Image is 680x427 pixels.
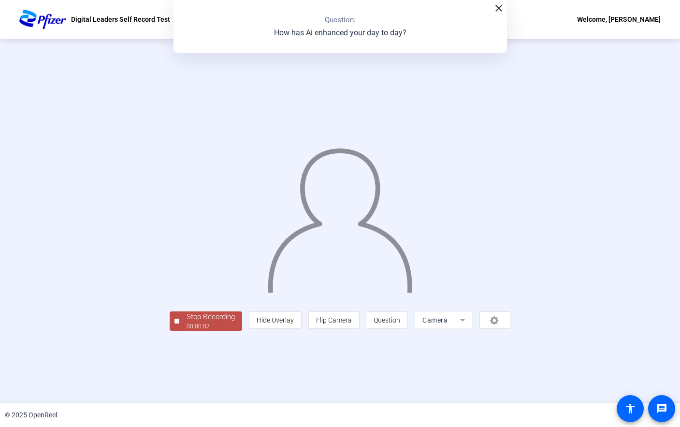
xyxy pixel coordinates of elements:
[325,15,356,26] p: Question:
[249,311,302,329] button: Hide Overlay
[316,316,352,324] span: Flip Camera
[624,403,636,414] mat-icon: accessibility
[71,14,170,25] p: Digital Leaders Self Record Test
[374,316,400,324] span: Question
[187,311,235,323] div: Stop Recording
[577,14,661,25] div: Welcome, [PERSON_NAME]
[19,10,66,29] img: OpenReel logo
[266,139,414,293] img: overlay
[308,311,360,329] button: Flip Camera
[656,403,667,414] mat-icon: message
[187,322,235,331] div: 00:00:07
[366,311,408,329] button: Question
[257,316,294,324] span: Hide Overlay
[274,27,406,39] p: How has Ai enhanced your day to day?
[170,311,242,331] button: Stop Recording00:00:07
[5,410,57,420] div: © 2025 OpenReel
[493,2,505,14] mat-icon: close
